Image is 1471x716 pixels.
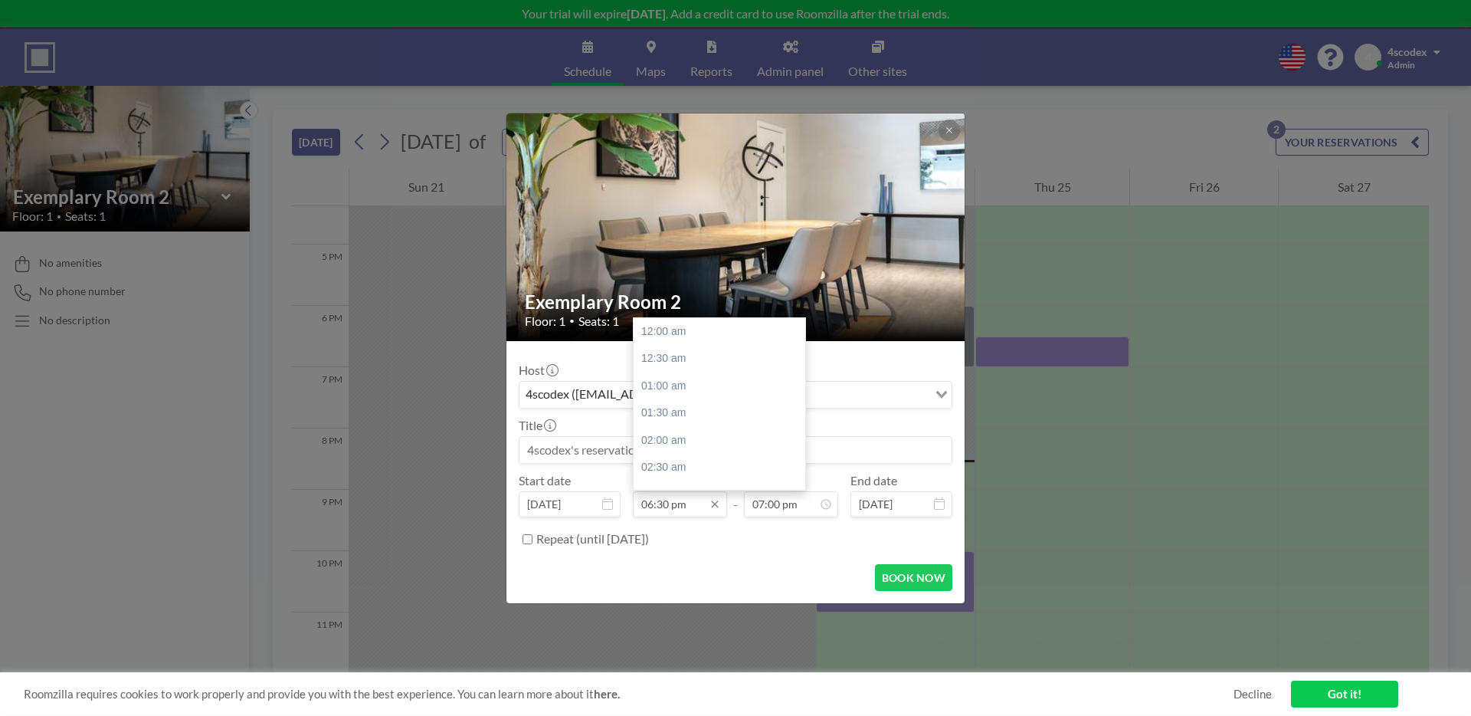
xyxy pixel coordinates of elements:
div: 02:30 am [634,454,814,481]
label: Title [519,418,555,433]
div: 03:00 am [634,481,814,509]
h2: Exemplary Room 2 [525,291,948,314]
label: Repeat (until [DATE]) [536,531,649,547]
div: 12:30 am [634,345,814,373]
button: BOOK NOW [875,564,952,591]
span: • [569,315,575,327]
span: 4scodex ([EMAIL_ADDRESS][DOMAIN_NAME]) [523,385,785,405]
div: 01:30 am [634,399,814,427]
span: - [733,478,738,512]
label: Host [519,363,557,378]
span: Seats: 1 [578,314,619,329]
a: Got it! [1291,681,1398,708]
img: 537.jpg [506,74,966,380]
label: Start date [519,473,571,488]
span: Roomzilla requires cookies to work properly and provide you with the best experience. You can lea... [24,687,1233,701]
a: here. [594,687,620,701]
label: End date [850,473,897,488]
div: 02:00 am [634,427,814,455]
input: Search for option [787,385,926,405]
div: 12:00 am [634,318,814,346]
div: 01:00 am [634,373,814,400]
a: Decline [1233,687,1272,701]
span: Floor: 1 [525,314,565,329]
div: Search for option [519,382,952,408]
input: 4scodex's reservation [519,437,952,463]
